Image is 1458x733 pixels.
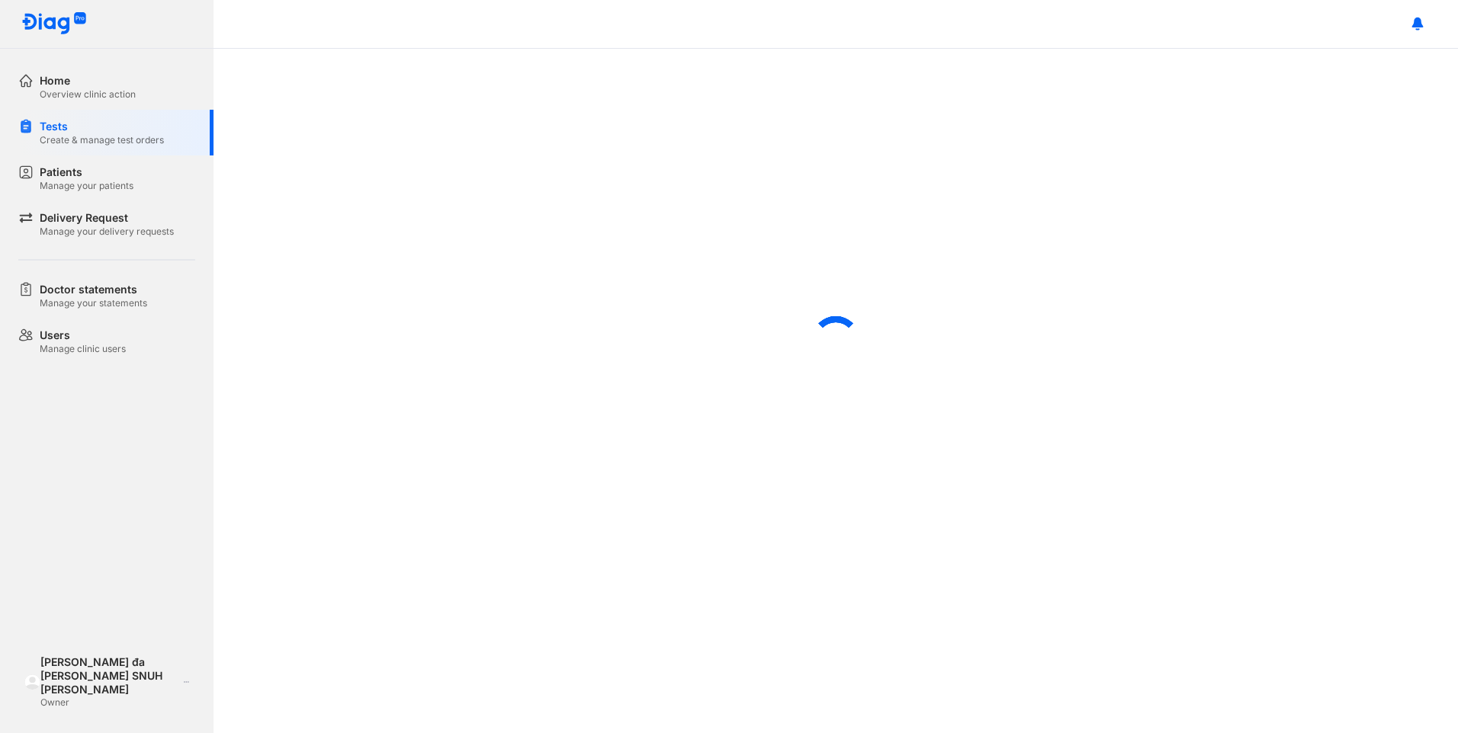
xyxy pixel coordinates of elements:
div: Patients [40,165,133,180]
div: Home [40,73,136,88]
div: Tests [40,119,164,134]
img: logo [21,12,87,36]
div: Manage your patients [40,180,133,192]
div: Doctor statements [40,282,147,297]
div: Create & manage test orders [40,134,164,146]
div: [PERSON_NAME] đa [PERSON_NAME] SNUH [PERSON_NAME] [40,655,178,696]
div: Manage your delivery requests [40,226,174,238]
img: logo [24,674,40,690]
div: Overview clinic action [40,88,136,101]
div: Manage your statements [40,297,147,309]
div: Manage clinic users [40,343,126,355]
div: Users [40,328,126,343]
div: Owner [40,696,178,709]
div: Delivery Request [40,210,174,226]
